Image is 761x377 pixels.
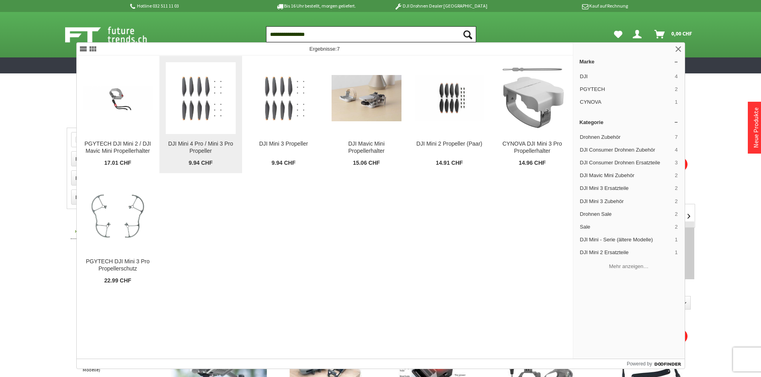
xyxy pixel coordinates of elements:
span: 2 [675,185,678,192]
span: DJI Consumer Drohnen Zubehör [580,146,672,154]
div: PGYTECH DJI Mini 2 / DJI Mavic Mini Propellerhalter [83,140,153,155]
label: Sofort lieferbar [72,132,154,147]
span: 0,00 CHF [671,27,692,40]
span: CYNOVA [580,99,672,106]
a: Warenkorb [651,26,696,42]
a: Dein Konto [630,26,648,42]
div: CYNOVA DJI Mini 3 Pro Propellerhalter [497,140,567,155]
div: DJI Mini 2 Propeller (Paar) [415,140,485,148]
a: DJI Consumer Drohnen Zubehör [75,279,155,299]
img: DJI Mini 4 Pro / Mini 3 Pro Propeller [166,70,236,126]
a: PGYTECH DJI Mini 3 Pro Propellerschutz PGYTECH DJI Mini 3 Pro Propellerschutz 22.99 CHF [77,174,159,291]
a: DJI Mavic Mini Propellerhalter DJI Mavic Mini Propellerhalter 15.06 CHF [325,56,408,173]
p: DJI Drohnen Dealer [GEOGRAPHIC_DATA] [378,1,503,11]
p: Kauf auf Rechnung [503,1,628,11]
button: Mehr anzeigen… [576,260,682,273]
img: DJI Mavic Mini Propellerhalter [332,75,401,121]
div: PGYTECH DJI Mini 3 Pro Propellerschutz [83,258,153,272]
a: DJI Enterprise Drohnen Ersatzteile [75,259,155,279]
a: Powered by [627,359,685,369]
input: Produkt, Marke, Kategorie, EAN, Artikelnummer… [266,26,476,42]
img: DJI Mini 2 Propeller (Paar) [415,75,485,121]
span: 17.01 CHF [104,160,131,167]
a: CYNOVA DJI Mini 3 Pro Propellerhalter CYNOVA DJI Mini 3 Pro Propellerhalter 14.96 CHF [491,56,574,173]
a: Drohnen Zubehör [71,223,155,239]
span: Sale [580,223,672,231]
a: DJI Mini 3 Propeller DJI Mini 3 Propeller 9.94 CHF [242,56,325,173]
span: DJI Consumer Drohnen Ersatzteile [580,159,672,166]
div: DJI Mini 4 Pro / Mini 3 Pro Propeller [166,140,236,155]
span: DJI Mini 2 Ersatzteile [580,249,672,256]
span: 2 [675,86,678,93]
span: Powered by [627,360,652,367]
img: CYNOVA DJI Mini 3 Pro Propellerhalter [497,63,567,133]
span: 2 [675,223,678,231]
img: PGYTECH DJI Mini 3 Pro Propellerschutz [83,181,153,251]
span: DJI Mini 3 Zubehör [580,198,672,205]
span: 2 [675,211,678,218]
span: 4 [675,146,678,154]
button: Suchen [459,26,476,42]
a: DJI Mini 4 Pro / Mini 3 Pro Propeller DJI Mini 4 Pro / Mini 3 Pro Propeller 9.94 CHF [159,56,242,173]
span: 1 [675,99,678,106]
span: Drohnen Sale [580,211,672,218]
a: DJI Enterprise Drohnen Zubehör [75,239,155,259]
a: DJI Mini 2 Propeller (Paar) DJI Mini 2 Propeller (Paar) 14.91 CHF [408,56,491,173]
span: 9.94 CHF [272,160,296,167]
img: Shop Futuretrends - zur Startseite wechseln [65,25,165,45]
span: 14.91 CHF [436,160,463,167]
a: PGYTECH DJI Mini 2 / DJI Mavic Mini Propellerhalter PGYTECH DJI Mini 2 / DJI Mavic Mini Propeller... [77,56,159,173]
span: 14.96 CHF [519,160,546,167]
span: PGYTECH [580,86,672,93]
span: 3 [675,159,678,166]
label: Preis [72,171,154,185]
span: 7 [337,46,340,52]
p: Hotline 032 511 11 03 [129,1,254,11]
div: DJI Mini 3 Propeller [249,140,319,148]
span: DJI Mini - Serie (ältere Modelle) [580,236,672,243]
span: DJI [580,73,672,80]
a: Marke [573,55,685,68]
a: Neue Produkte [752,107,760,148]
span: DJI Mavic Mini Zubehör [580,172,672,179]
a: Meine Favoriten [610,26,626,42]
span: Drohnen Zubehör [580,134,672,141]
span: Ergebnisse: [310,46,340,52]
span: DJI Mini 3 Ersatzteile [580,185,672,192]
img: PGYTECH DJI Mini 2 / DJI Mavic Mini Propellerhalter [83,86,153,110]
p: Bis 16 Uhr bestellt, morgen geliefert. [254,1,378,11]
span: 1 [675,249,678,256]
span: 2 [675,198,678,205]
span: 9.94 CHF [189,160,213,167]
h1: DJI Mini 4 Pro Zubehör [67,92,695,112]
a: Kategorie [573,116,685,128]
span: 22.99 CHF [104,277,131,284]
span: 15.06 CHF [353,160,380,167]
span: 4 [675,73,678,80]
label: Bewertung [72,190,154,204]
span: 7 [675,134,678,141]
label: Hersteller [72,152,154,166]
img: DJI Mini 3 Propeller [249,70,319,126]
div: DJI Mavic Mini Propellerhalter [332,140,401,155]
span: 1 [675,236,678,243]
span: 2 [675,172,678,179]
